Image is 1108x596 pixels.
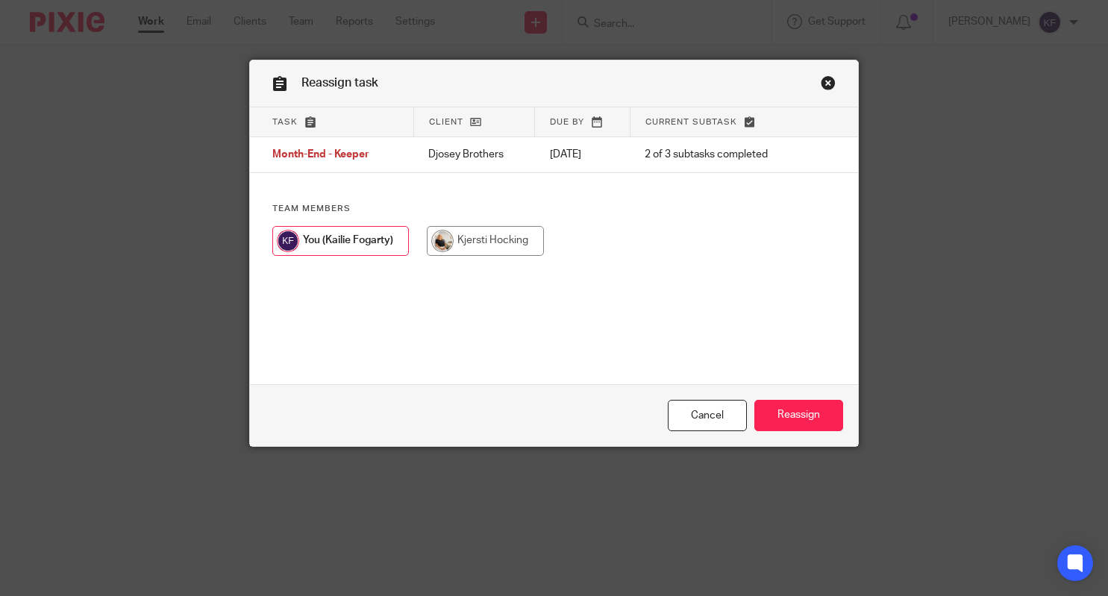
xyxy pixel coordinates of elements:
[754,400,843,432] input: Reassign
[272,203,836,215] h4: Team members
[301,77,378,89] span: Reassign task
[550,147,616,162] p: [DATE]
[550,118,584,126] span: Due by
[630,137,806,173] td: 2 of 3 subtasks completed
[429,118,463,126] span: Client
[428,147,519,162] p: Djosey Brothers
[272,150,369,160] span: Month-End - Keeper
[668,400,747,432] a: Close this dialog window
[645,118,737,126] span: Current subtask
[821,75,836,95] a: Close this dialog window
[272,118,298,126] span: Task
